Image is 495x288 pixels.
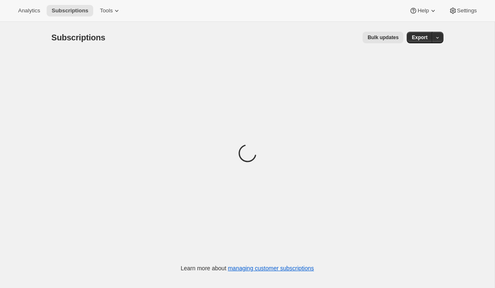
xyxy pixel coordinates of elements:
[13,5,45,16] button: Analytics
[444,5,482,16] button: Settings
[100,7,113,14] span: Tools
[457,7,477,14] span: Settings
[417,7,429,14] span: Help
[404,5,442,16] button: Help
[407,32,432,43] button: Export
[18,7,40,14] span: Analytics
[228,265,314,272] a: managing customer subscriptions
[95,5,126,16] button: Tools
[368,34,398,41] span: Bulk updates
[47,5,93,16] button: Subscriptions
[412,34,427,41] span: Export
[363,32,403,43] button: Bulk updates
[52,33,106,42] span: Subscriptions
[181,264,314,272] p: Learn more about
[52,7,88,14] span: Subscriptions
